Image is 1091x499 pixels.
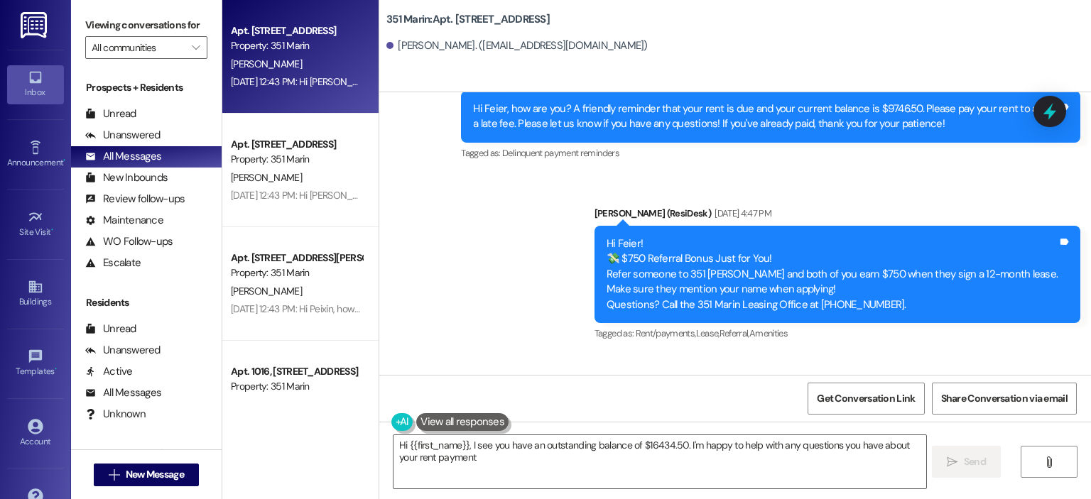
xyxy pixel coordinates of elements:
div: Review follow-ups [85,192,185,207]
b: 351 Marin: Apt. [STREET_ADDRESS] [386,12,550,27]
div: All Messages [85,149,161,164]
span: Lease , [696,327,720,339]
span: Rent/payments , [636,327,696,339]
a: Site Visit • [7,205,64,243]
span: Delinquent payment reminders [502,147,619,159]
i:  [109,469,119,481]
input: All communities [92,36,185,59]
a: Account [7,415,64,453]
span: Send [964,454,986,469]
div: Past + Future Residents [71,446,222,461]
div: Escalate [85,256,141,270]
i:  [192,42,200,53]
span: • [63,155,65,165]
div: Property: 351 Marin [231,38,362,53]
button: Get Conversation Link [808,383,924,415]
div: Unread [85,106,136,121]
div: Apt. [STREET_ADDRESS][PERSON_NAME] [231,251,362,265]
i:  [947,456,957,468]
div: Property: 351 Marin [231,152,362,167]
div: Tagged as: [461,143,1080,163]
button: New Message [94,464,199,486]
a: Templates • [7,344,64,383]
button: Send [932,446,1001,478]
span: New Message [126,467,184,482]
div: [PERSON_NAME]. ([EMAIL_ADDRESS][DOMAIN_NAME]) [386,38,648,53]
label: Viewing conversations for [85,14,207,36]
div: Hi Feier! 💸 $750 Referral Bonus Just for You! Refer someone to 351 [PERSON_NAME] and both of you ... [607,236,1058,312]
div: [DATE] 4:47 PM [711,206,771,221]
div: [PERSON_NAME] (ResiDesk) [595,206,1080,226]
div: Apt. [STREET_ADDRESS] [231,137,362,152]
div: Prospects + Residents [71,80,222,95]
div: Unknown [85,407,146,422]
span: Share Conversation via email [941,391,1068,406]
div: Hi Feier, how are you? A friendly reminder that your rent is due and your current balance is $974... [473,102,1058,132]
div: Property: 351 Marin [231,265,362,280]
div: Apt. [STREET_ADDRESS] [231,23,362,38]
span: Amenities [749,327,788,339]
span: • [51,225,53,235]
div: New Inbounds [85,170,168,185]
i:  [1043,456,1054,468]
div: Residents [71,295,222,310]
div: Apt. 1016, [STREET_ADDRESS] [231,364,362,379]
span: [PERSON_NAME] [231,398,302,411]
div: Active [85,364,133,379]
img: ResiDesk Logo [21,12,50,38]
div: Unread [85,322,136,336]
span: [PERSON_NAME] [231,171,302,184]
span: [PERSON_NAME] [231,57,302,70]
span: Get Conversation Link [817,391,915,406]
div: Unanswered [85,128,161,143]
div: Property: 351 Marin [231,379,362,394]
span: Referral , [720,327,749,339]
span: • [55,364,57,374]
a: Inbox [7,65,64,104]
textarea: Hi {{first_name}}, I see you have an outstanding balance of $16434.50. I'm happy to help with any... [393,435,926,488]
div: Unanswered [85,343,161,358]
a: Buildings [7,275,64,313]
div: WO Follow-ups [85,234,173,249]
button: Share Conversation via email [932,383,1077,415]
span: [PERSON_NAME] [231,285,302,297]
div: Maintenance [85,213,163,228]
div: Tagged as: [595,323,1080,344]
div: All Messages [85,385,161,400]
